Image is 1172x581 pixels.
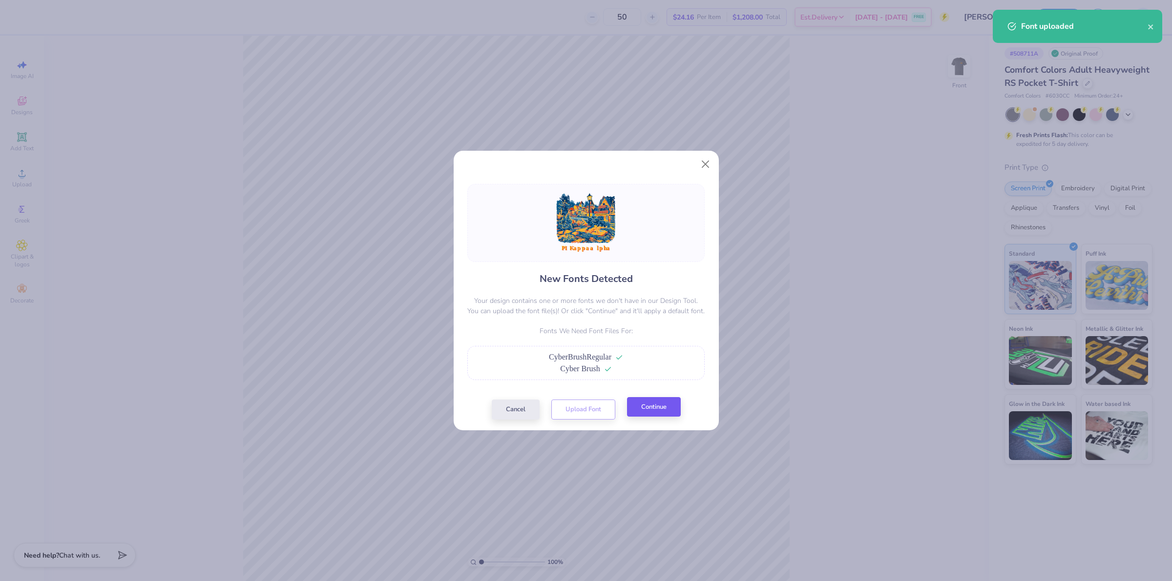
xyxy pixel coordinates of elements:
span: CyberBrushRegular [549,353,611,361]
span: Cyber Brush [560,364,600,373]
p: Fonts We Need Font Files For: [467,326,705,336]
button: Close [696,155,714,174]
p: Your design contains one or more fonts we don't have in our Design Tool. You can upload the font ... [467,296,705,316]
button: Cancel [492,400,540,420]
button: close [1148,20,1154,32]
div: Font uploaded [1021,20,1148,32]
button: Continue [627,397,681,417]
h4: New Fonts Detected [540,272,633,286]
